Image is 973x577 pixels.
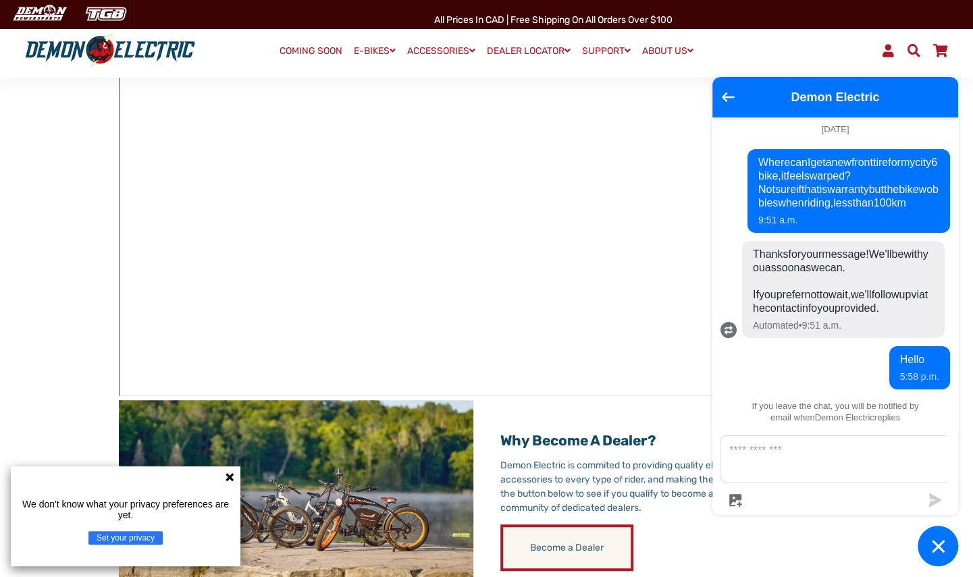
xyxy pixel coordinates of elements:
a: E-BIKES [349,41,400,61]
img: Demon Electric [7,3,72,25]
a: SUPPORT [577,41,635,61]
span: All Prices in CAD | Free shipping on all orders over $100 [434,14,673,26]
img: Demon Electric logo [20,33,200,68]
button: Set your privacy [88,531,163,545]
a: ACCESSORIES [402,41,480,61]
img: TGB Canada [78,3,134,25]
h2: Why become a dealer? [500,432,855,449]
a: ABOUT US [637,41,698,61]
p: We don't know what your privacy preferences are yet. [16,499,235,520]
inbox-online-store-chat: Shopify online store chat [708,77,962,566]
a: DEALER LOCATOR [482,41,575,61]
p: Demon Electric is commited to providing quality electric bikes, smart helmets and accessories to ... [500,458,855,515]
a: Become a Dealer [500,524,633,571]
a: COMING SOON [275,42,347,61]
